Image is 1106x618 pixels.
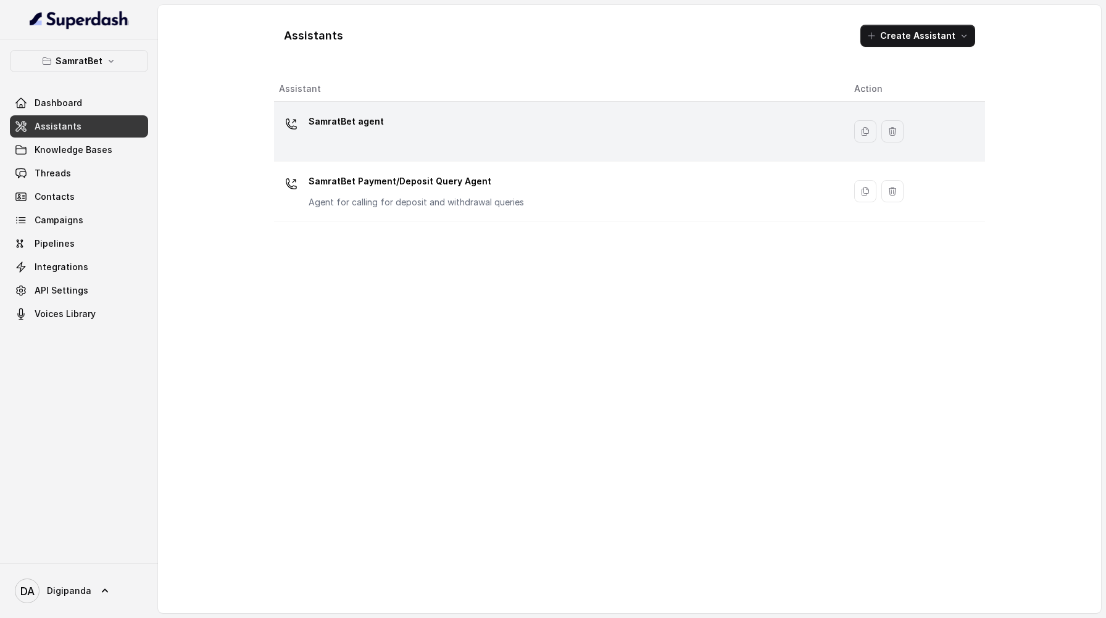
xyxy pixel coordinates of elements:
p: SamratBet agent [309,112,384,131]
th: Action [844,76,985,102]
a: Integrations [10,256,148,278]
a: API Settings [10,279,148,302]
button: SamratBet [10,50,148,72]
a: Assistants [10,115,148,138]
a: Knowledge Bases [10,139,148,161]
p: SamratBet [56,54,102,68]
span: Threads [35,167,71,179]
a: Threads [10,162,148,184]
a: Dashboard [10,92,148,114]
a: Digipanda [10,574,148,608]
span: Pipelines [35,237,75,250]
h1: Assistants [284,26,343,46]
span: Digipanda [47,585,91,597]
span: Voices Library [35,308,96,320]
span: Knowledge Bases [35,144,112,156]
img: light.svg [30,10,129,30]
a: Contacts [10,186,148,208]
span: Assistants [35,120,81,133]
text: DA [20,585,35,598]
span: Dashboard [35,97,82,109]
a: Voices Library [10,303,148,325]
span: Contacts [35,191,75,203]
button: Create Assistant [860,25,975,47]
span: API Settings [35,284,88,297]
p: Agent for calling for deposit and withdrawal queries [309,196,524,208]
th: Assistant [274,76,844,102]
a: Campaigns [10,209,148,231]
span: Campaigns [35,214,83,226]
p: SamratBet Payment/Deposit Query Agent [309,171,524,191]
a: Pipelines [10,233,148,255]
span: Integrations [35,261,88,273]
